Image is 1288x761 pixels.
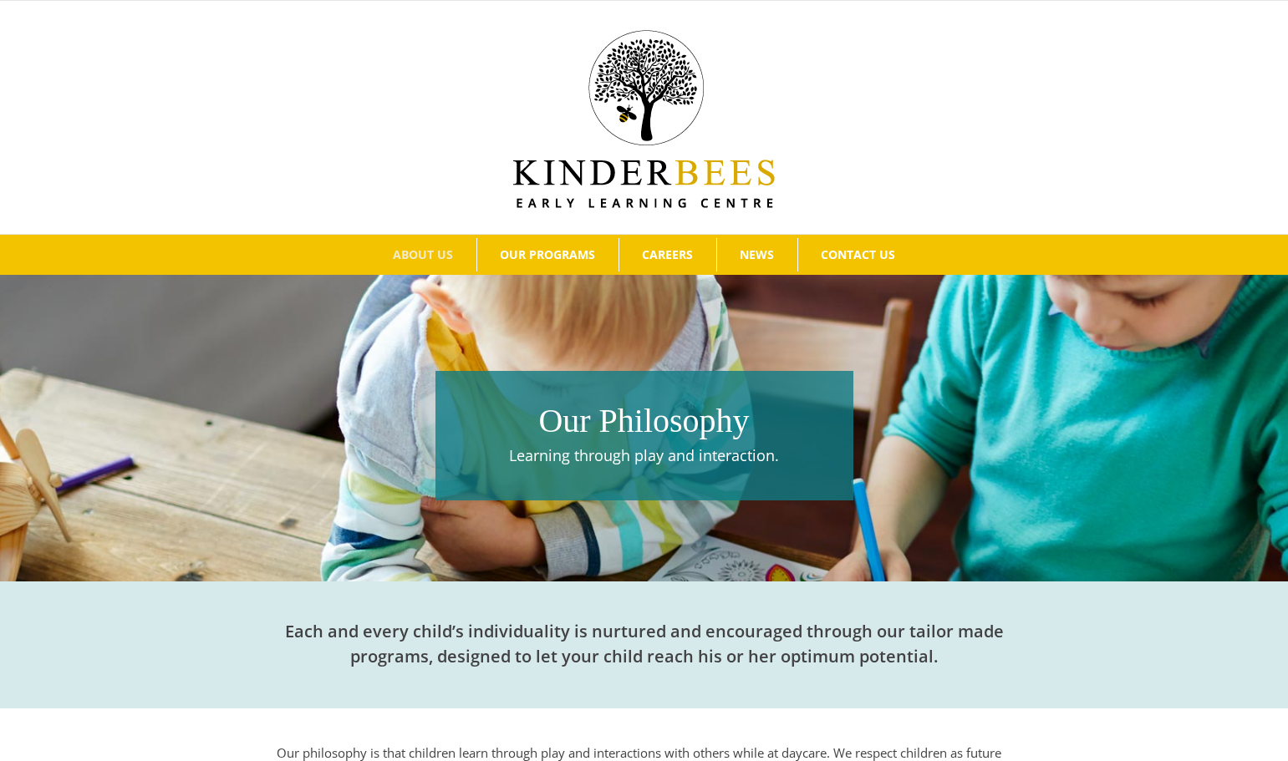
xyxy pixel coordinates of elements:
a: NEWS [717,238,797,271]
a: ABOUT US [370,238,476,271]
span: NEWS [740,249,774,261]
span: OUR PROGRAMS [500,249,595,261]
p: Learning through play and interaction. [444,444,845,467]
h2: Each and every child’s individuality is nurtured and encouraged through our tailor made programs,... [277,619,1012,669]
span: CONTACT US [821,249,895,261]
span: ABOUT US [393,249,453,261]
a: CONTACT US [798,238,919,271]
a: OUR PROGRAMS [477,238,619,271]
span: CAREERS [642,249,693,261]
nav: Main Menu [25,235,1263,275]
h1: Our Philosophy [444,398,845,444]
img: Kinder Bees Logo [513,30,775,208]
a: CAREERS [619,238,716,271]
